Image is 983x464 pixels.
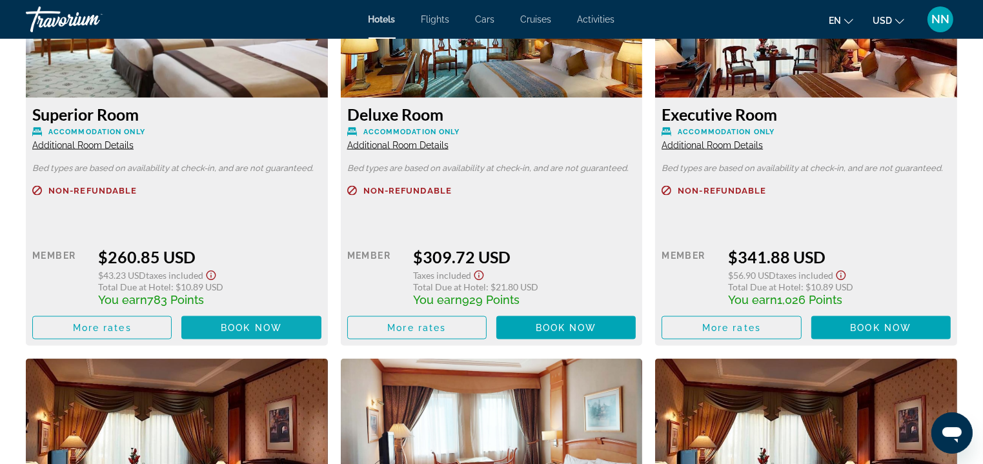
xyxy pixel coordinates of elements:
[363,187,452,195] span: Non-refundable
[678,128,775,136] span: Accommodation Only
[728,270,776,281] span: $56.90 USD
[662,164,951,173] p: Bed types are based on availability at check-in, and are not guaranteed.
[873,15,892,26] span: USD
[181,316,321,339] button: Book now
[496,316,636,339] button: Book now
[476,14,495,25] a: Cars
[98,247,321,267] div: $260.85 USD
[98,293,147,307] span: You earn
[32,164,321,173] p: Bed types are based on availability at check-in, and are not guaranteed.
[536,323,597,333] span: Book now
[924,6,957,33] button: User Menu
[776,270,833,281] span: Taxes included
[777,293,842,307] span: 1,026 Points
[347,164,636,173] p: Bed types are based on availability at check-in, and are not guaranteed.
[387,323,446,333] span: More rates
[146,270,203,281] span: Taxes included
[347,140,449,150] span: Additional Room Details
[873,11,904,30] button: Change currency
[73,323,132,333] span: More rates
[833,267,849,281] button: Show Taxes and Fees disclaimer
[369,14,396,25] a: Hotels
[728,247,951,267] div: $341.88 USD
[413,293,462,307] span: You earn
[147,293,204,307] span: 783 Points
[48,187,137,195] span: Non-refundable
[221,323,282,333] span: Book now
[347,105,636,124] h3: Deluxe Room
[728,293,777,307] span: You earn
[829,15,841,26] span: en
[48,128,145,136] span: Accommodation Only
[662,247,718,307] div: Member
[421,14,450,25] a: Flights
[347,247,403,307] div: Member
[203,267,219,281] button: Show Taxes and Fees disclaimer
[462,293,520,307] span: 929 Points
[413,281,486,292] span: Total Due at Hotel
[98,281,321,292] div: : $10.89 USD
[728,281,951,292] div: : $10.89 USD
[702,323,761,333] span: More rates
[363,128,460,136] span: Accommodation Only
[32,105,321,124] h3: Superior Room
[413,281,636,292] div: : $21.80 USD
[32,247,88,307] div: Member
[347,316,487,339] button: More rates
[811,316,951,339] button: Book now
[98,281,171,292] span: Total Due at Hotel
[931,412,973,454] iframe: Кнопка запуска окна обмена сообщениями
[98,270,146,281] span: $43.23 USD
[471,267,487,281] button: Show Taxes and Fees disclaimer
[931,13,949,26] span: NN
[829,11,853,30] button: Change language
[578,14,615,25] a: Activities
[662,140,763,150] span: Additional Room Details
[678,187,766,195] span: Non-refundable
[32,140,134,150] span: Additional Room Details
[26,3,155,36] a: Travorium
[728,281,801,292] span: Total Due at Hotel
[413,270,471,281] span: Taxes included
[521,14,552,25] a: Cruises
[32,316,172,339] button: More rates
[850,323,911,333] span: Book now
[662,105,951,124] h3: Executive Room
[662,316,801,339] button: More rates
[413,247,636,267] div: $309.72 USD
